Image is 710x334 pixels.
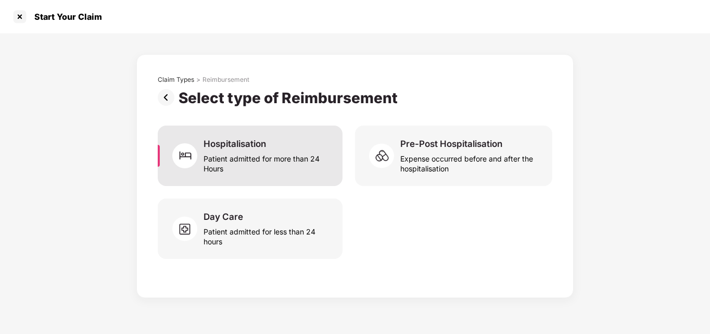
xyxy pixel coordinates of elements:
div: Select type of Reimbursement [179,89,402,107]
div: Claim Types [158,76,194,84]
div: Pre-Post Hospitalisation [400,138,502,150]
div: Day Care [204,211,243,222]
div: Expense occurred before and after the hospitalisation [400,150,540,174]
div: Patient admitted for more than 24 Hours [204,150,330,174]
div: Hospitalisation [204,138,266,150]
div: Patient admitted for less than 24 hours [204,222,330,246]
div: Start Your Claim [28,11,102,22]
img: svg+xml;base64,PHN2ZyBpZD0iUHJldi0zMngzMiIgeG1sbnM9Imh0dHA6Ly93d3cudzMub3JnLzIwMDAvc3ZnIiB3aWR0aD... [158,89,179,106]
img: svg+xml;base64,PHN2ZyB4bWxucz0iaHR0cDovL3d3dy53My5vcmcvMjAwMC9zdmciIHdpZHRoPSI2MCIgaGVpZ2h0PSI1OC... [369,140,400,171]
img: svg+xml;base64,PHN2ZyB4bWxucz0iaHR0cDovL3d3dy53My5vcmcvMjAwMC9zdmciIHdpZHRoPSI2MCIgaGVpZ2h0PSI2MC... [172,140,204,171]
img: svg+xml;base64,PHN2ZyB4bWxucz0iaHR0cDovL3d3dy53My5vcmcvMjAwMC9zdmciIHdpZHRoPSI2MCIgaGVpZ2h0PSI1OC... [172,213,204,244]
div: Reimbursement [202,76,249,84]
div: > [196,76,200,84]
